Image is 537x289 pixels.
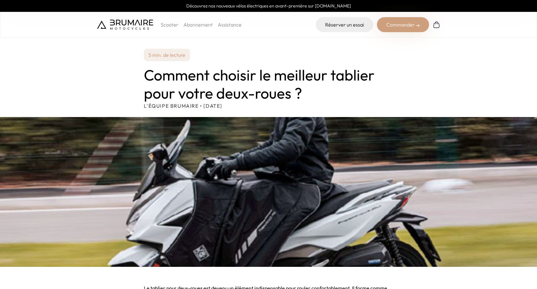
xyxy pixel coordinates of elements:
a: Assistance [218,22,242,28]
h1: Comment choisir le meilleur tablier pour votre deux-roues ? [144,66,393,102]
p: 5 min. de lecture [144,49,190,61]
div: Commander [377,17,429,32]
a: Réserver un essai [316,17,373,32]
p: Scooter [161,21,178,28]
img: Panier [433,21,440,28]
img: Brumaire Motocycles [97,20,153,30]
p: L'équipe Brumaire • [DATE] [144,102,393,110]
img: right-arrow-2.png [416,24,420,27]
a: Abonnement [183,22,213,28]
